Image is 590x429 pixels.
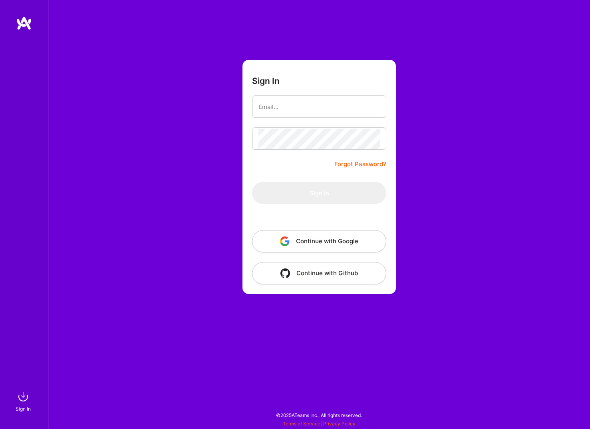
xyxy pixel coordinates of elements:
a: Forgot Password? [334,159,386,169]
div: © 2025 ATeams Inc., All rights reserved. [48,405,590,425]
h3: Sign In [252,76,280,86]
a: Privacy Policy [323,421,356,427]
button: Continue with Github [252,262,386,284]
a: sign inSign In [17,389,31,413]
input: Email... [258,97,380,117]
img: sign in [15,389,31,405]
button: Sign In [252,182,386,204]
button: Continue with Google [252,230,386,252]
img: logo [16,16,32,30]
a: Terms of Service [283,421,320,427]
span: | [283,421,356,427]
img: icon [280,236,290,246]
img: icon [280,268,290,278]
div: Sign In [16,405,31,413]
